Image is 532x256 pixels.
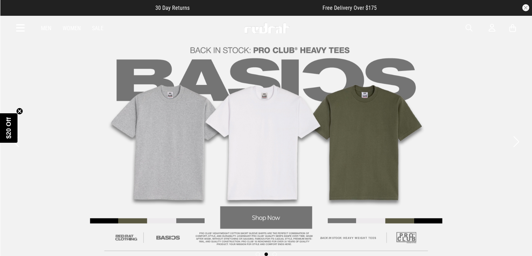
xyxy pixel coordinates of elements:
a: Men [41,25,51,32]
button: Close teaser [16,108,23,115]
button: Next slide [511,134,521,149]
a: Women [63,25,81,32]
a: Sale [92,25,104,32]
span: $20 Off [5,117,12,139]
iframe: Customer reviews powered by Trustpilot [204,4,308,11]
img: Redrat logo [244,23,290,33]
span: Free Delivery Over $175 [322,5,377,11]
span: 30 Day Returns [155,5,190,11]
button: Open LiveChat chat widget [6,3,27,24]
